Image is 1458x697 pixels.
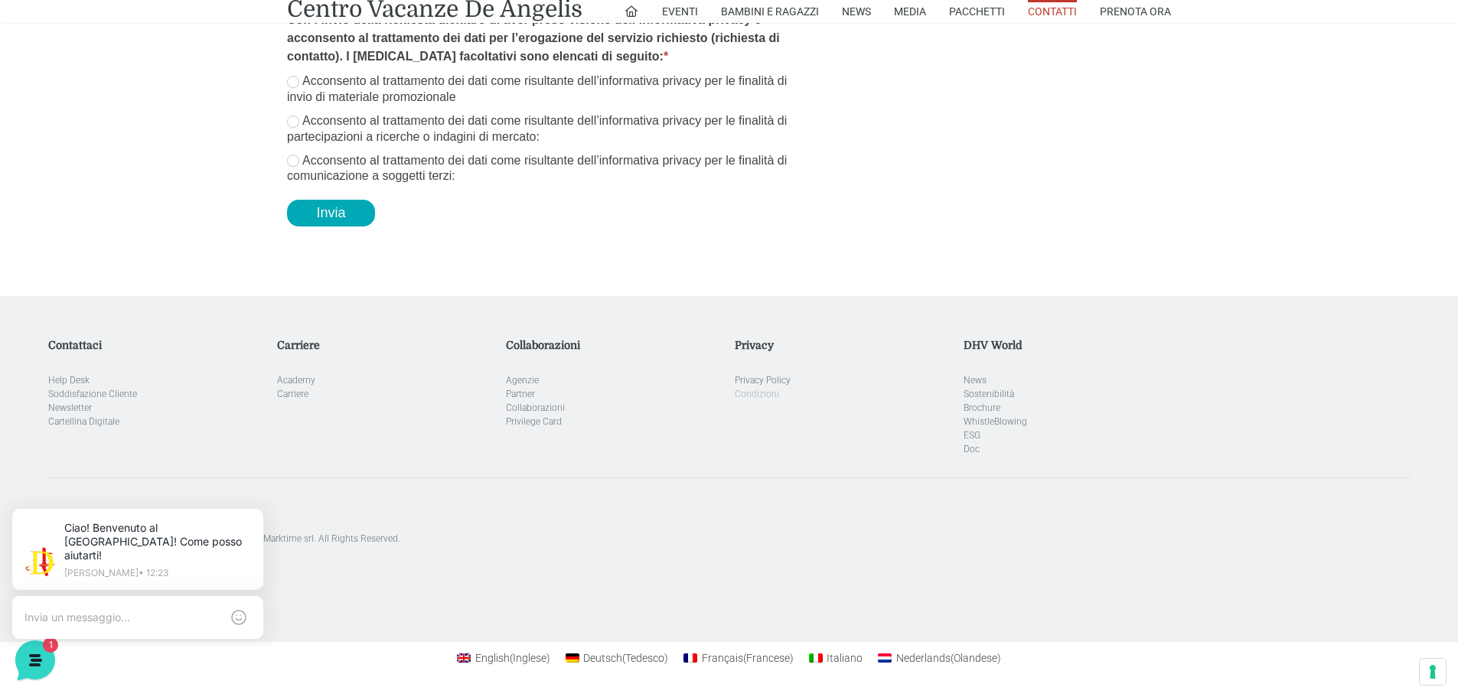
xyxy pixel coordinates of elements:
[558,648,677,668] a: Deutsch(Tedesco)
[743,652,746,664] span: (
[287,113,793,145] label: Acconsento al trattamento dei dati come risultante dell’informativa privacy per le finalità di pa...
[73,31,260,72] p: Ciao! Benvenuto al [GEOGRAPHIC_DATA]! Come posso aiutarti!
[676,648,801,668] a: Français(Francese)
[735,375,791,386] a: Privacy Policy
[870,648,1009,668] a: Nederlands(Olandese)
[743,652,794,664] span: Francese
[664,652,668,664] span: )
[163,254,282,266] a: Apri Centro Assistenza
[287,155,299,167] input: Acconsento al trattamento dei dati come risultante dell’informativa privacy per le finalità di co...
[236,513,258,526] p: Aiuto
[506,339,723,352] h5: Collaborazioni
[997,652,1001,664] span: )
[506,375,539,386] a: Agenzie
[48,402,92,413] a: Newsletter
[964,375,987,386] a: News
[287,76,299,88] input: Acconsento al trattamento dei dati come risultante dell’informativa privacy per le finalità di in...
[277,389,308,399] a: Carriere
[510,652,513,664] span: (
[48,532,1411,546] p: [GEOGRAPHIC_DATA]. Designed with special care by Marktime srl. All Rights Reserved.
[827,652,863,664] span: Italiano
[12,12,257,61] h2: Ciao da De Angelis Resort 👋
[287,73,793,106] label: Acconsento al trattamento dei dati come risultante dell’informativa privacy per le finalità di in...
[48,339,266,352] h5: Contattaci
[964,389,1014,399] a: Sostenibilità
[48,416,119,427] a: Cartellina Digitale
[34,57,64,87] img: light
[951,652,1001,664] span: Olandese
[1420,659,1446,685] button: Le tue preferenze relative al consenso per le tecnologie di tracciamento
[475,652,510,664] span: English
[12,67,257,98] p: La nostra missione è rendere la tua esperienza straordinaria!
[153,490,164,500] span: 1
[12,637,58,683] iframe: Customerly Messenger Launcher
[964,444,980,454] a: Doc
[18,141,288,187] a: [PERSON_NAME]Ciao! Benvenuto al [GEOGRAPHIC_DATA]! Come posso aiutarti!29 gg fa1
[287,11,793,73] div: Con l’invio della richiesta dichiaro di aver preso visione dell’informativa privacy e acconsento ...
[506,389,535,399] a: Partner
[546,652,550,664] span: )
[24,148,55,179] img: light
[964,339,1181,352] h5: DHV World
[735,389,779,399] a: Condizioni
[200,491,294,526] button: Aiuto
[132,513,174,526] p: Messaggi
[24,254,119,266] span: Trova una risposta
[64,165,238,181] p: Ciao! Benvenuto al [GEOGRAPHIC_DATA]! Come posso aiutarti!
[106,491,201,526] button: 1Messaggi
[277,375,315,386] a: Academy
[506,402,565,413] a: Collaborazioni
[702,652,743,664] span: Français
[735,339,952,352] h5: Privacy
[287,200,375,226] button: Invia
[34,287,250,302] input: Cerca un articolo...
[48,375,90,386] a: Help Desk
[964,416,1027,427] a: WhistleBlowing
[48,389,137,399] a: Soddisfazione Cliente
[510,652,550,664] span: Inglese
[896,652,951,664] span: Nederlands
[287,116,299,128] input: Acconsento al trattamento dei dati come risultante dell’informativa privacy per le finalità di pa...
[266,165,282,181] span: 1
[583,652,622,664] span: Deutsch
[12,491,106,526] button: Home
[622,652,668,664] span: Tedesco
[506,416,562,427] a: Privilege Card
[136,122,282,135] a: [DEMOGRAPHIC_DATA] tutto
[449,648,558,668] a: English(Inglese)
[964,402,1000,413] a: Brochure
[801,648,871,668] a: Italiano
[64,147,238,162] span: [PERSON_NAME]
[790,652,794,664] span: )
[247,147,282,161] p: 29 gg fa
[73,78,260,87] p: [PERSON_NAME] • 12:23
[46,513,72,526] p: Home
[964,430,980,441] a: ESG
[99,202,226,214] span: Inizia una conversazione
[277,339,494,352] h5: Carriere
[24,193,282,223] button: Inizia una conversazione
[24,122,130,135] span: Le tue conversazioni
[951,652,954,664] span: (
[622,652,625,664] span: (
[287,153,793,185] label: Acconsento al trattamento dei dati come risultante dell’informativa privacy per le finalità di co...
